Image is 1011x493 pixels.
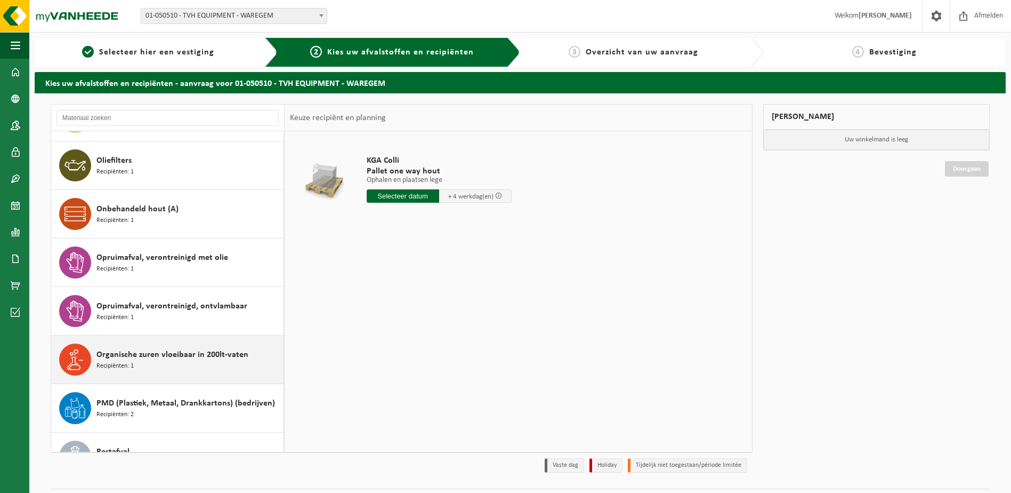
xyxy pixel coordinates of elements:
[448,193,494,200] span: + 4 werkdag(en)
[96,300,247,313] span: Opruimafval, verontreinigd, ontvlambaar
[141,9,327,23] span: 01-050510 - TVH EQUIPMENT - WAREGEM
[51,336,284,384] button: Organische zuren vloeibaar in 200lt-vaten Recipiënten: 1
[51,190,284,238] button: Onbehandeld hout (A) Recipiënten: 1
[586,48,698,57] span: Overzicht van uw aanvraag
[764,130,990,150] p: Uw winkelmand is leeg
[327,48,474,57] span: Kies uw afvalstoffen en recipiënten
[40,46,256,59] a: 1Selecteer hier een vestiging
[96,446,130,458] span: Restafval
[367,166,512,177] span: Pallet one way hout
[96,203,179,216] span: Onbehandeld hout (A)
[569,46,580,58] span: 3
[310,46,322,58] span: 2
[96,410,134,420] span: Recipiënten: 2
[99,48,214,57] span: Selecteer hier een vestiging
[545,458,584,473] li: Vaste dag
[96,397,275,410] span: PMD (Plastiek, Metaal, Drankkartons) (bedrijven)
[96,264,134,274] span: Recipiënten: 1
[51,433,284,481] button: Restafval
[35,72,1006,93] h2: Kies uw afvalstoffen en recipiënten - aanvraag voor 01-050510 - TVH EQUIPMENT - WAREGEM
[51,141,284,190] button: Oliefilters Recipiënten: 1
[96,313,134,323] span: Recipiënten: 1
[367,189,439,203] input: Selecteer datum
[367,155,512,166] span: KGA Colli
[589,458,622,473] li: Holiday
[869,48,917,57] span: Bevestiging
[96,154,132,167] span: Oliefilters
[96,361,134,371] span: Recipiënten: 1
[96,348,248,361] span: Organische zuren vloeibaar in 200lt-vaten
[763,104,990,130] div: [PERSON_NAME]
[945,161,989,177] a: Doorgaan
[96,216,134,226] span: Recipiënten: 1
[141,8,327,24] span: 01-050510 - TVH EQUIPMENT - WAREGEM
[51,384,284,433] button: PMD (Plastiek, Metaal, Drankkartons) (bedrijven) Recipiënten: 2
[96,251,228,264] span: Opruimafval, verontreinigd met olie
[859,12,912,20] strong: [PERSON_NAME]
[285,105,391,131] div: Keuze recipiënt en planning
[82,46,94,58] span: 1
[96,167,134,177] span: Recipiënten: 1
[367,177,512,184] p: Ophalen en plaatsen lege
[628,458,747,473] li: Tijdelijk niet toegestaan/période limitée
[51,287,284,336] button: Opruimafval, verontreinigd, ontvlambaar Recipiënten: 1
[51,238,284,287] button: Opruimafval, verontreinigd met olie Recipiënten: 1
[852,46,864,58] span: 4
[56,110,279,126] input: Materiaal zoeken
